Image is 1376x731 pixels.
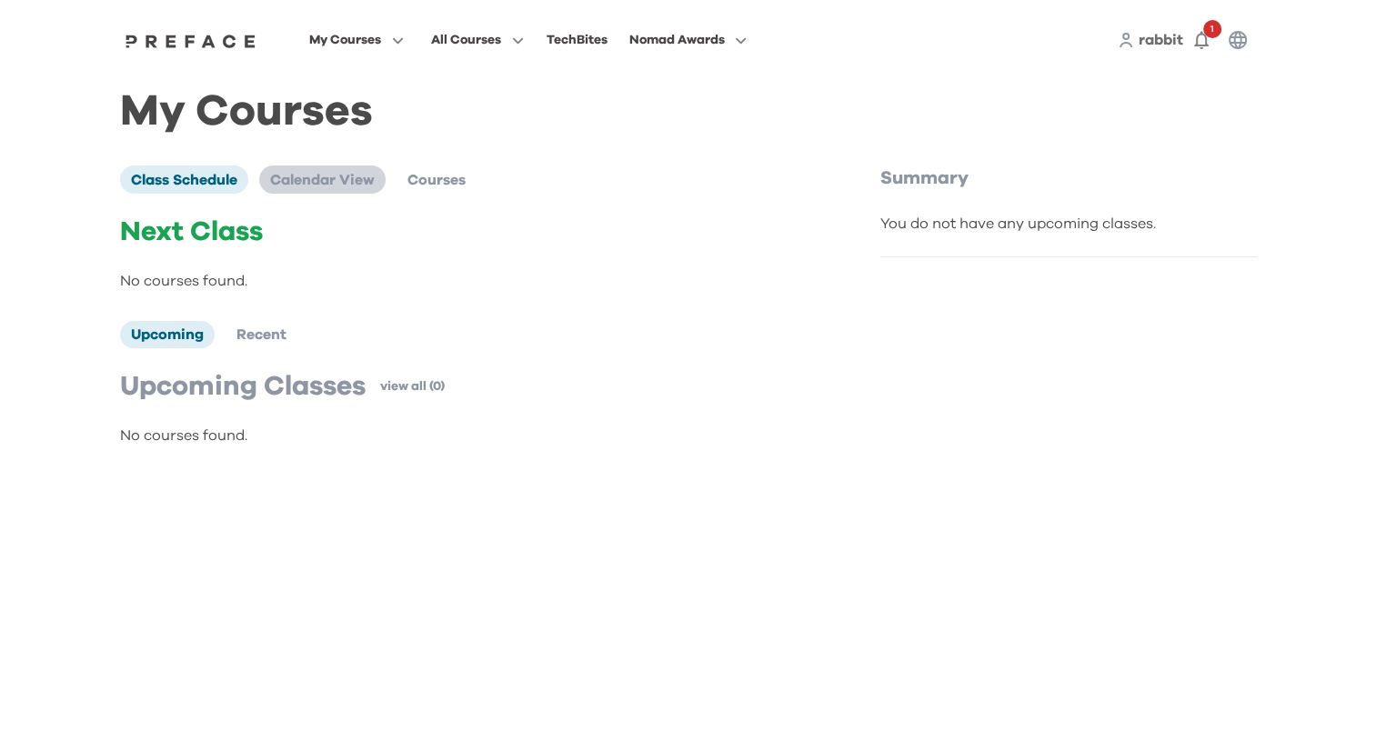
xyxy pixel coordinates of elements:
[120,425,804,446] p: No courses found.
[121,34,261,48] img: Preface Logo
[120,370,366,403] p: Upcoming Classes
[623,28,752,52] button: Nomad Awards
[380,377,445,396] a: view all (0)
[120,270,804,292] p: No courses found.
[880,165,1257,191] p: Summary
[546,29,607,51] div: TechBites
[1139,29,1183,51] a: rabbit
[309,29,381,51] span: My Courses
[628,29,724,51] span: Nomad Awards
[120,102,1257,122] h1: My Courses
[120,215,804,248] p: Next Class
[236,327,286,342] span: Recent
[1183,22,1220,58] button: 1
[426,28,529,52] button: All Courses
[1139,33,1183,47] span: rabbit
[131,173,237,187] span: Class Schedule
[131,327,204,342] span: Upcoming
[431,29,501,51] span: All Courses
[121,33,261,47] a: Preface Logo
[304,28,409,52] button: My Courses
[407,173,466,187] span: Courses
[270,173,375,187] span: Calendar View
[880,213,1257,235] div: You do not have any upcoming classes.
[1203,20,1221,38] span: 1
